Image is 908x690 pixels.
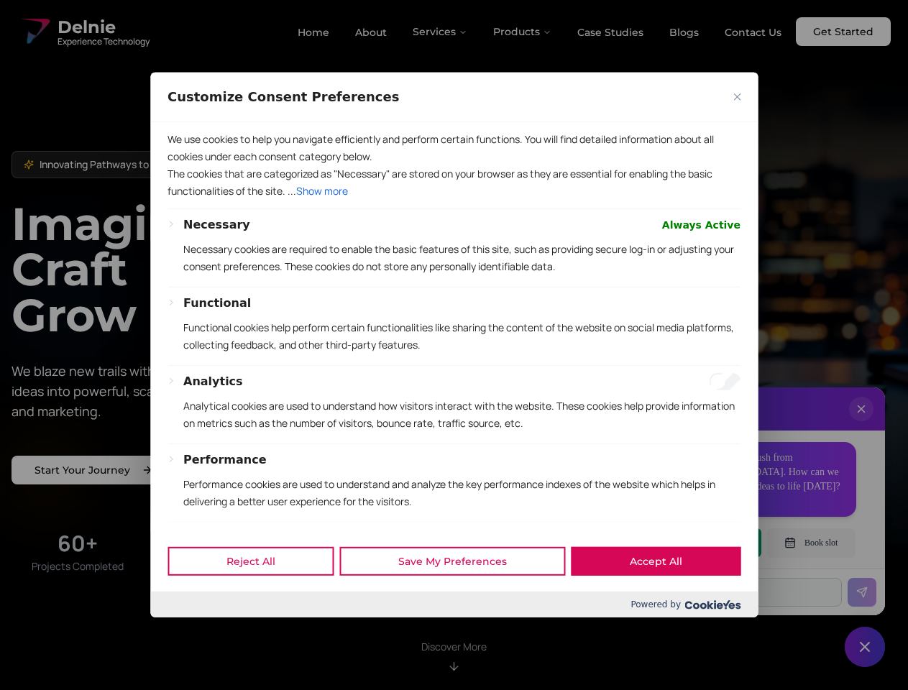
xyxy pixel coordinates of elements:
[183,241,740,275] p: Necessary cookies are required to enable the basic features of this site, such as providing secur...
[662,216,740,234] span: Always Active
[183,216,250,234] button: Necessary
[183,319,740,354] p: Functional cookies help perform certain functionalities like sharing the content of the website o...
[168,165,740,200] p: The cookies that are categorized as "Necessary" are stored on your browser as they are essential ...
[183,295,251,312] button: Functional
[183,476,740,510] p: Performance cookies are used to understand and analyze the key performance indexes of the website...
[296,183,348,200] button: Show more
[150,592,758,617] div: Powered by
[168,547,334,576] button: Reject All
[733,93,740,101] img: Close
[339,547,565,576] button: Save My Preferences
[709,373,740,390] input: Enable Analytics
[168,88,399,106] span: Customize Consent Preferences
[183,373,243,390] button: Analytics
[183,451,267,469] button: Performance
[168,131,740,165] p: We use cookies to help you navigate efficiently and perform certain functions. You will find deta...
[684,600,740,609] img: Cookieyes logo
[183,397,740,432] p: Analytical cookies are used to understand how visitors interact with the website. These cookies h...
[571,547,740,576] button: Accept All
